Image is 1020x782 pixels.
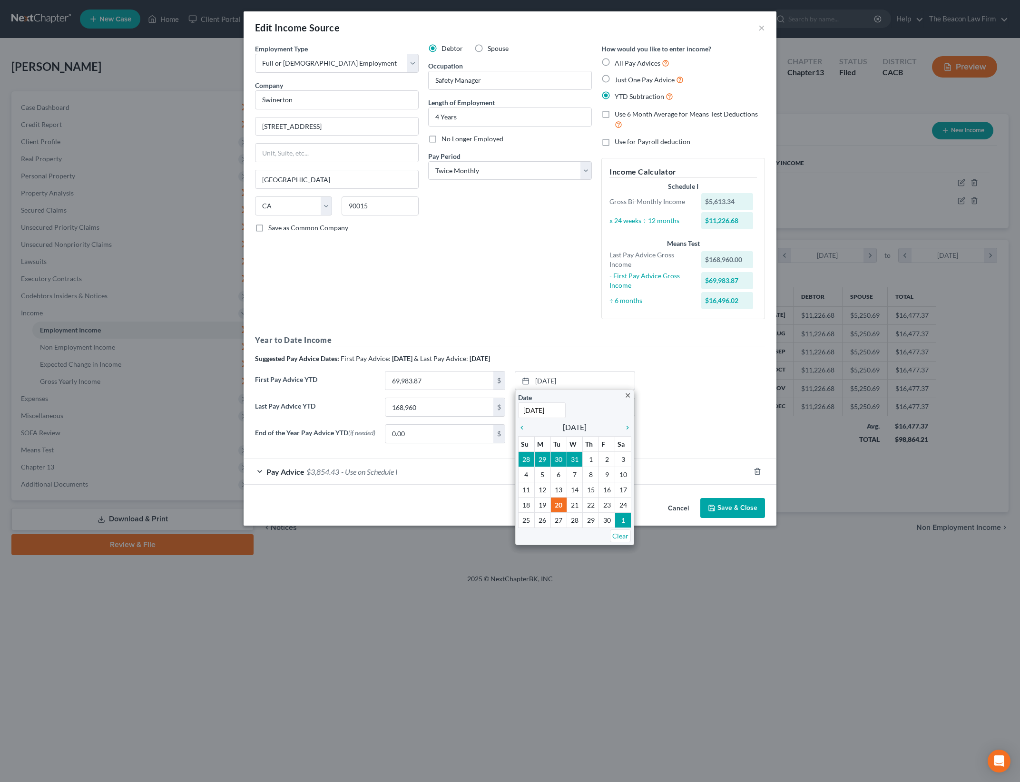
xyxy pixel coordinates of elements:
a: close [624,390,631,401]
th: F [599,437,615,452]
th: W [567,437,583,452]
button: Save & Close [700,498,765,518]
td: 2 [599,452,615,467]
span: $3,854.43 [306,467,339,476]
td: 28 [567,513,583,528]
td: 17 [615,482,631,498]
input: Search company by name... [255,90,419,109]
label: How would you like to enter income? [601,44,711,54]
td: 22 [583,498,599,513]
span: No Longer Employed [441,135,503,143]
span: Use 6 Month Average for Means Test Deductions [615,110,758,118]
td: 7 [567,467,583,482]
span: Spouse [488,44,509,52]
td: 29 [583,513,599,528]
td: 10 [615,467,631,482]
td: 5 [534,467,550,482]
input: -- [429,71,591,89]
input: 0.00 [385,371,493,390]
label: First Pay Advice YTD [250,371,380,398]
div: Edit Income Source [255,21,340,34]
button: × [758,22,765,33]
label: Occupation [428,61,463,71]
span: Save as Common Company [268,224,348,232]
div: $5,613.34 [701,193,754,210]
td: 26 [534,513,550,528]
input: Unit, Suite, etc... [255,144,418,162]
span: Debtor [441,44,463,52]
span: Company [255,81,283,89]
td: 11 [519,482,535,498]
div: $11,226.68 [701,212,754,229]
a: chevron_right [619,421,631,433]
h5: Year to Date Income [255,334,765,346]
td: 15 [583,482,599,498]
input: 0.00 [385,398,493,416]
div: Open Intercom Messenger [988,750,1010,772]
a: [DATE] [515,371,635,390]
label: Last Pay Advice YTD [250,398,380,424]
div: Schedule I [609,182,757,191]
td: 20 [550,498,567,513]
div: ÷ 6 months [605,296,696,305]
td: 24 [615,498,631,513]
span: YTD Subtraction [615,92,664,100]
span: Pay Period [428,152,461,160]
strong: Suggested Pay Advice Dates: [255,354,339,362]
td: 28 [519,452,535,467]
th: M [534,437,550,452]
th: Th [583,437,599,452]
td: 1 [583,452,599,467]
button: Cancel [660,499,696,518]
span: (if needed) [348,429,375,437]
th: Su [519,437,535,452]
input: 1/1/2013 [518,402,566,418]
label: Date [518,392,532,402]
div: $ [493,425,505,443]
div: $168,960.00 [701,251,754,268]
strong: [DATE] [470,354,490,362]
td: 27 [550,513,567,528]
div: - First Pay Advice Gross Income [605,271,696,290]
span: [DATE] [563,421,587,433]
label: End of the Year Pay Advice YTD [250,424,380,451]
td: 30 [550,452,567,467]
span: Employment Type [255,45,308,53]
i: close [624,392,631,399]
td: 12 [534,482,550,498]
div: x 24 weeks ÷ 12 months [605,216,696,225]
input: Enter address... [255,117,418,136]
span: Pay Advice [266,467,304,476]
i: chevron_left [518,424,530,431]
td: 30 [599,513,615,528]
td: 19 [534,498,550,513]
span: First Pay Advice: [341,354,391,362]
input: Enter city... [255,170,418,188]
span: All Pay Advices [615,59,660,67]
span: - Use on Schedule I [341,467,398,476]
td: 13 [550,482,567,498]
strong: [DATE] [392,354,412,362]
div: Means Test [609,239,757,248]
a: chevron_left [518,421,530,433]
span: & Last Pay Advice: [414,354,468,362]
input: Enter zip... [342,196,419,215]
td: 6 [550,467,567,482]
th: Sa [615,437,631,452]
td: 29 [534,452,550,467]
td: 23 [599,498,615,513]
td: 4 [519,467,535,482]
td: 16 [599,482,615,498]
div: $ [493,398,505,416]
td: 14 [567,482,583,498]
div: Last Pay Advice Gross Income [605,250,696,269]
div: $69,983.87 [701,272,754,289]
div: $16,496.02 [701,292,754,309]
td: 3 [615,452,631,467]
td: 1 [615,513,631,528]
td: 9 [599,467,615,482]
span: Use for Payroll deduction [615,137,690,146]
div: Gross Bi-Monthly Income [605,197,696,206]
span: Just One Pay Advice [615,76,675,84]
td: 21 [567,498,583,513]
